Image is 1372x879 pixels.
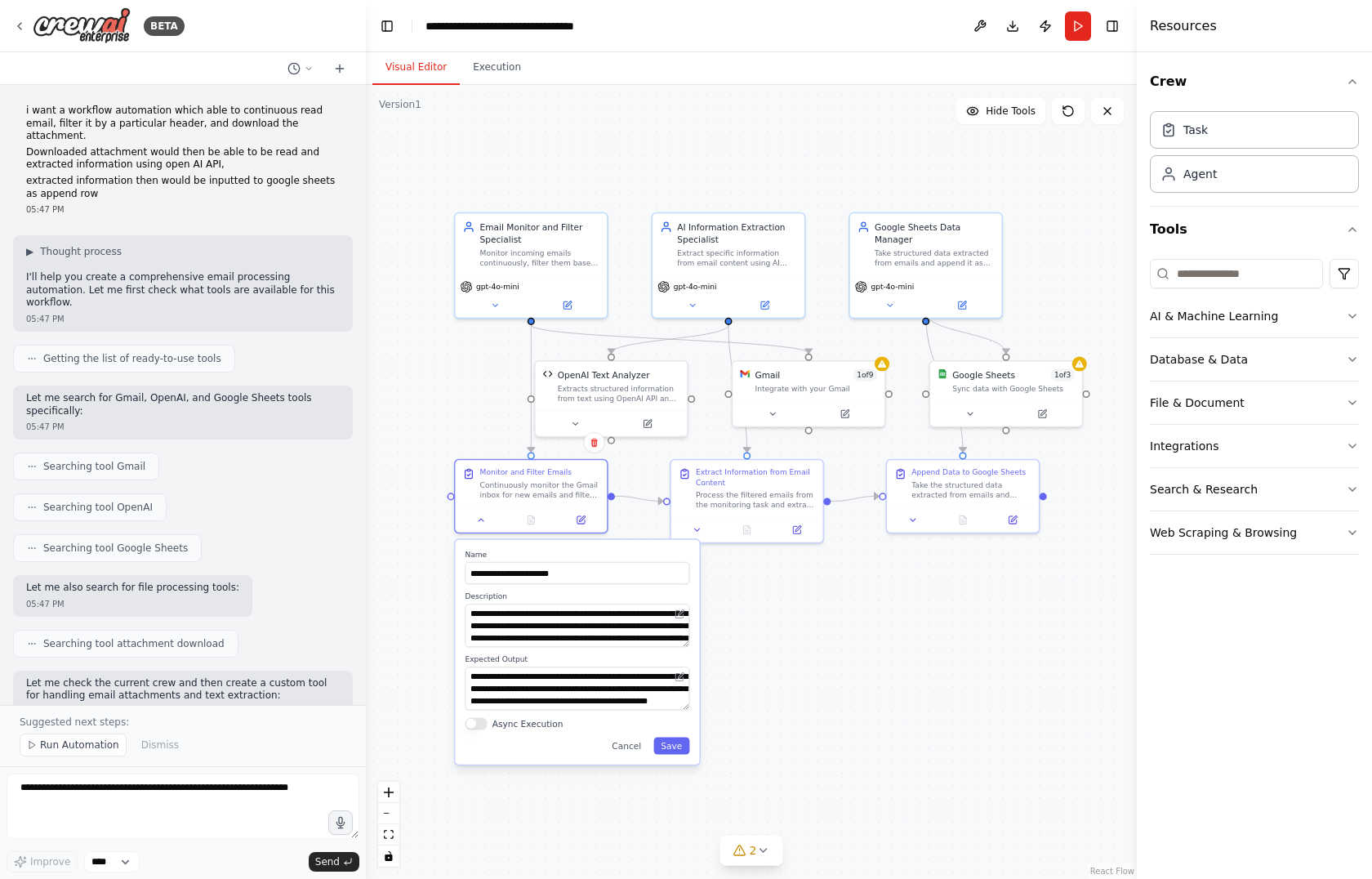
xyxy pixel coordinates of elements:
button: Hide right sidebar [1101,15,1124,38]
div: React Flow controls [378,782,399,867]
button: zoom out [378,803,399,824]
g: Edge from ee038055-129a-4f46-a888-94192ab3cbb5 to 0ba41fb7-7e7d-416c-9b4f-58abec1e4684 [722,325,753,453]
img: Gmail [740,369,750,379]
button: zoom in [378,782,399,803]
g: Edge from ee038055-129a-4f46-a888-94192ab3cbb5 to 8486b7dd-c888-46fd-bb09-635fbd3aff66 [605,325,735,354]
span: Searching tool Google Sheets [43,542,188,555]
label: Expected Output [465,654,689,664]
button: Integrations [1150,425,1359,467]
span: Run Automation [40,738,119,752]
g: Edge from 25b3056b-e780-4ec2-a7f6-c872e4af2e9e to 0ba41fb7-7e7d-416c-9b4f-58abec1e4684 [615,490,663,507]
button: Web Scraping & Browsing [1150,511,1359,554]
div: AI Information Extraction SpecialistExtract specific information from email content using AI anal... [652,212,806,319]
g: Edge from 0ba41fb7-7e7d-416c-9b4f-58abec1e4684 to d6391e77-24be-4935-8486-120eed31d3b9 [831,490,879,507]
span: Thought process [40,245,122,258]
button: Switch to previous chat [281,59,320,78]
span: Hide Tools [986,105,1036,118]
div: Email Monitor and Filter Specialist [480,221,600,245]
g: Edge from c72e1d31-9648-451d-b9a5-05415336b1bd to 9f9ca265-3e9f-48eb-b078-5bb3a7410963 [920,313,1012,354]
button: Tools [1150,207,1359,252]
span: Searching tool Gmail [43,460,145,473]
div: Append Data to Google SheetsTake the structured data extracted from emails and append it as new r... [886,459,1040,533]
div: Append Data to Google Sheets [911,467,1026,477]
div: Extract Information from Email Content [696,467,816,487]
span: gpt-4o-mini [871,282,914,292]
div: BETA [144,16,185,36]
span: Improve [30,855,70,868]
span: Searching tool attachment download [43,637,225,650]
div: 05:47 PM [26,598,239,610]
button: Delete node [584,432,605,453]
div: 05:47 PM [26,421,340,433]
div: Tools [1150,252,1359,568]
span: Getting the list of ready-to-use tools [43,352,221,365]
div: Sync data with Google Sheets [952,384,1075,394]
button: Start a new chat [327,59,353,78]
div: Google Sheets Data ManagerTake structured data extracted from emails and append it as new rows to... [849,212,1003,319]
img: Google Sheets [938,369,947,379]
span: Number of enabled actions [853,369,877,381]
div: Version 1 [379,98,421,111]
button: 2 [720,836,783,866]
label: Description [465,591,689,601]
div: Google Sheets [952,369,1015,381]
g: Edge from c72e1d31-9648-451d-b9a5-05415336b1bd to d6391e77-24be-4935-8486-120eed31d3b9 [920,313,969,453]
button: Search & Research [1150,468,1359,511]
div: Monitor and Filter EmailsContinuously monitor the Gmail inbox for new emails and filter them base... [454,459,608,533]
button: Improve [7,851,78,872]
button: Visual Editor [372,51,460,85]
button: Open in side panel [810,407,880,422]
label: Async Execution [492,717,563,730]
button: File & Document [1150,381,1359,424]
div: Crew [1150,105,1359,206]
div: 05:47 PM [26,203,340,216]
button: Crew [1150,59,1359,105]
button: Open in side panel [559,513,602,528]
img: OpenAI Text Analyzer [543,369,553,379]
a: React Flow attribution [1090,867,1134,876]
p: Downloaded attachment would then be able to be read and extracted information using open AI API, [26,146,340,172]
label: Name [465,550,689,560]
span: Number of enabled actions [1050,369,1074,381]
button: Dismiss [133,734,187,756]
span: ▶ [26,245,33,258]
div: Take structured data extracted from emails and append it as new rows to the specified Google Shee... [875,248,995,267]
p: i want a workflow automation which able to continuous read email, filter it by a particular heade... [26,105,340,143]
button: AI & Machine Learning [1150,295,1359,337]
div: 05:47 PM [26,313,340,325]
nav: breadcrumb [425,18,574,34]
button: Save [653,737,689,754]
div: Continuously monitor the Gmail inbox for new emails and filter them based on the specific header ... [480,480,600,499]
div: Monitor incoming emails continuously, filter them based on specific headers like {filter_header},... [480,248,600,267]
div: Process the filtered emails from the monitoring task and extract specific information using AI an... [696,490,816,510]
button: Open in editor [672,669,687,684]
button: Open in side panel [612,417,682,431]
span: Searching tool OpenAI [43,501,153,514]
button: Open in side panel [532,298,602,313]
button: Open in side panel [1007,407,1076,422]
div: Email Monitor and Filter SpecialistMonitor incoming emails continuously, filter them based on spe... [454,212,608,319]
div: Extracts structured information from text using OpenAI API and returns JSON data suitable for Goo... [558,384,680,404]
p: Suggested next steps: [20,716,346,729]
button: No output available [937,513,989,528]
span: Send [315,855,340,868]
img: Logo [33,7,131,44]
button: Open in editor [672,606,687,621]
button: Open in side panel [927,298,996,313]
div: AI Information Extraction Specialist [677,221,797,245]
button: Hide Tools [956,98,1045,124]
g: Edge from e6de7dc0-47ff-482a-b80a-6a088e061859 to 25b3056b-e780-4ec2-a7f6-c872e4af2e9e [525,325,537,453]
button: Database & Data [1150,338,1359,381]
button: Hide left sidebar [376,15,399,38]
p: extracted information then would be inputted to google sheets as append row [26,175,340,200]
p: Let me search for Gmail, OpenAI, and Google Sheets tools specifically: [26,392,340,417]
div: Extract Information from Email ContentProcess the filtered emails from the monitoring task and ex... [670,459,824,543]
span: gpt-4o-mini [476,282,519,292]
span: gpt-4o-mini [674,282,717,292]
button: fit view [378,824,399,846]
button: Send [309,852,359,872]
p: Let me check the current crew and then create a custom tool for handling email attachments and te... [26,677,340,703]
button: Cancel [604,737,648,754]
span: 2 [750,842,757,859]
p: Let me also search for file processing tools: [26,582,239,595]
